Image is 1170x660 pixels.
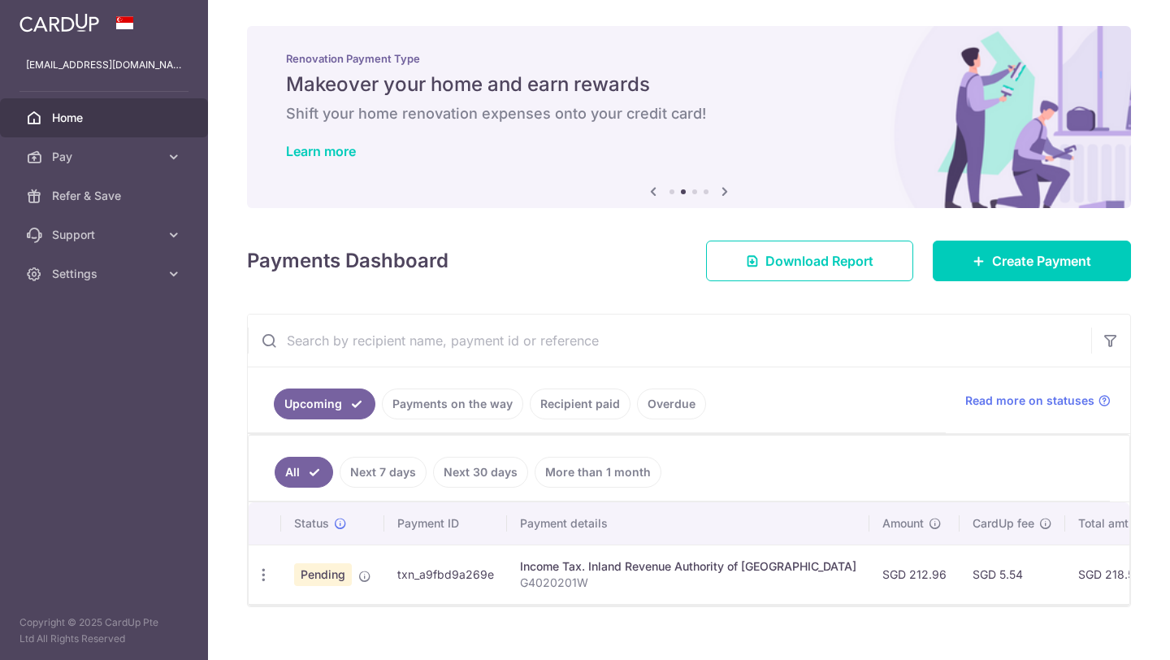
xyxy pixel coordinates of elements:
a: Upcoming [274,389,375,419]
a: Overdue [637,389,706,419]
h5: Makeover your home and earn rewards [286,72,1092,98]
span: Pay [52,149,159,165]
span: Amount [882,515,924,532]
span: Total amt. [1078,515,1132,532]
p: Renovation Payment Type [286,52,1092,65]
a: All [275,457,333,488]
span: Status [294,515,329,532]
span: CardUp fee [973,515,1034,532]
p: [EMAIL_ADDRESS][DOMAIN_NAME] [26,57,182,73]
span: Read more on statuses [965,393,1094,409]
span: Create Payment [992,251,1091,271]
a: Read more on statuses [965,393,1111,409]
img: Renovation banner [247,26,1131,208]
span: Support [52,227,159,243]
td: SGD 212.96 [869,545,960,604]
a: Payments on the way [382,389,523,419]
div: Income Tax. Inland Revenue Authority of [GEOGRAPHIC_DATA] [520,558,856,575]
a: Next 30 days [433,457,528,488]
td: SGD 5.54 [960,545,1065,604]
td: txn_a9fbd9a269e [384,545,507,604]
p: G4020201W [520,575,856,591]
iframe: Opens a widget where you can find more information [1065,611,1154,652]
input: Search by recipient name, payment id or reference [248,315,1091,367]
td: SGD 218.50 [1065,545,1163,604]
th: Payment ID [384,502,507,545]
a: More than 1 month [535,457,661,488]
h6: Shift your home renovation expenses onto your credit card! [286,104,1092,124]
a: Next 7 days [340,457,427,488]
h4: Payments Dashboard [247,246,448,276]
span: Settings [52,266,159,282]
a: Download Report [706,241,913,281]
span: Download Report [765,251,873,271]
img: CardUp [19,13,99,33]
th: Payment details [507,502,869,545]
span: Refer & Save [52,188,159,204]
a: Learn more [286,143,356,159]
span: Pending [294,563,352,586]
a: Recipient paid [530,389,630,419]
span: Home [52,110,159,126]
a: Create Payment [933,241,1131,281]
